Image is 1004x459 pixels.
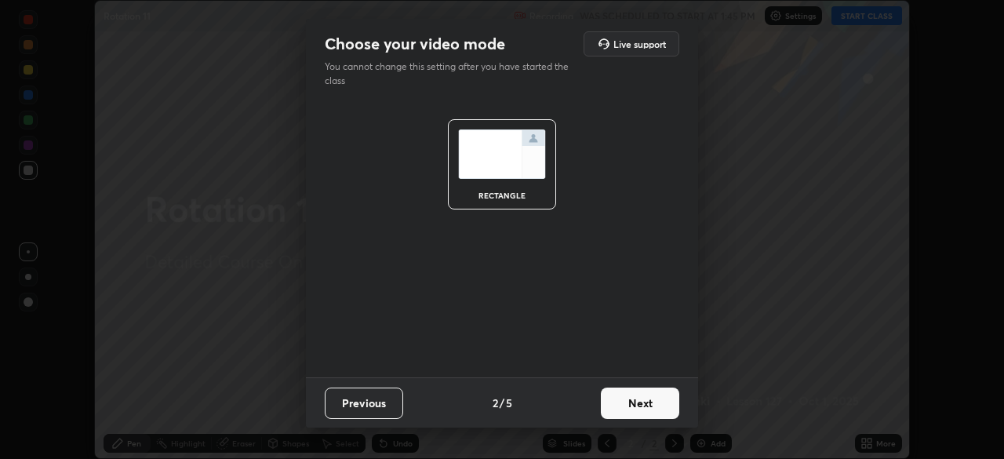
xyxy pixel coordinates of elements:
[506,395,512,411] h4: 5
[325,388,403,419] button: Previous
[493,395,498,411] h4: 2
[471,191,533,199] div: rectangle
[601,388,679,419] button: Next
[613,39,666,49] h5: Live support
[325,60,579,88] p: You cannot change this setting after you have started the class
[325,34,505,54] h2: Choose your video mode
[458,129,546,179] img: normalScreenIcon.ae25ed63.svg
[500,395,504,411] h4: /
